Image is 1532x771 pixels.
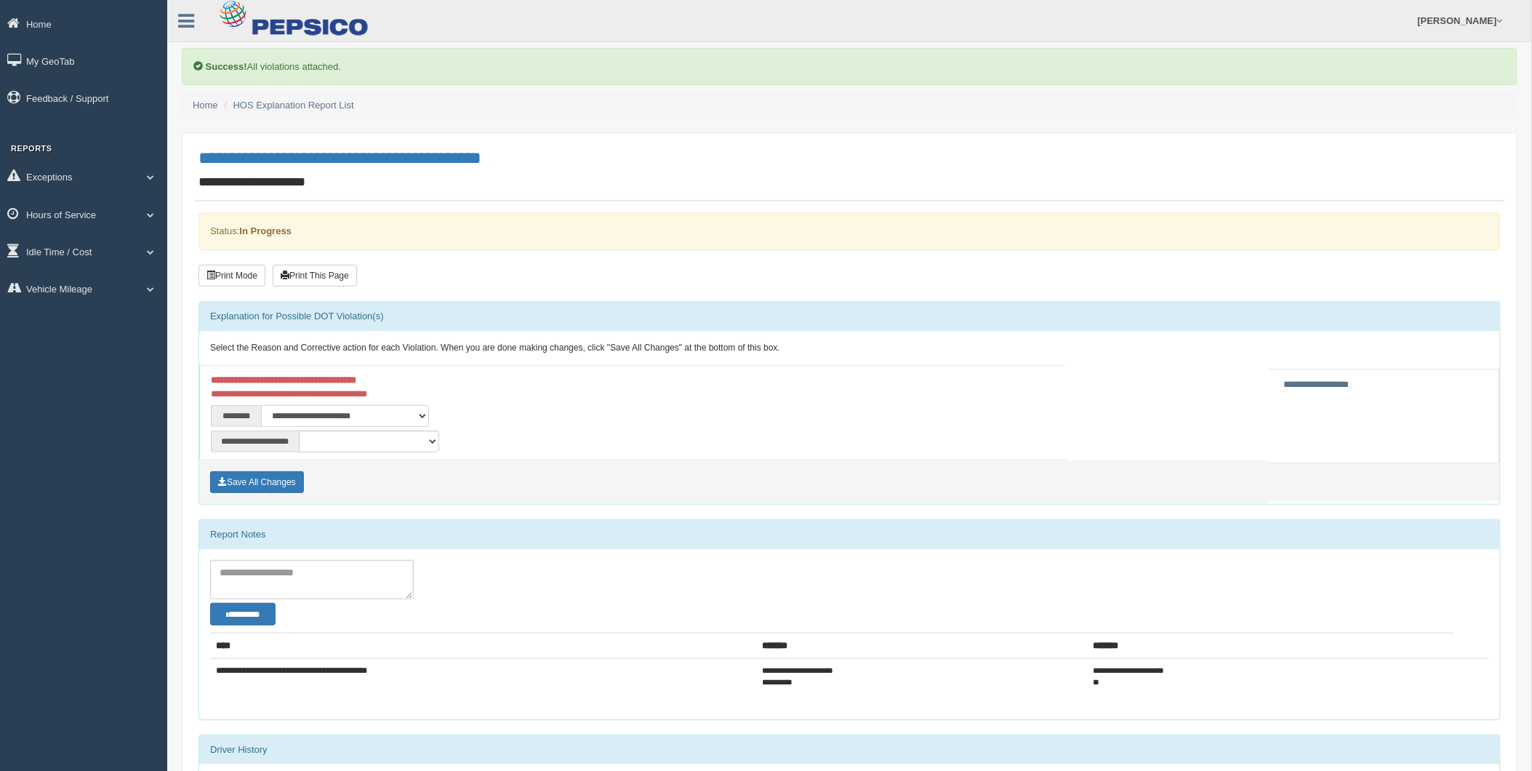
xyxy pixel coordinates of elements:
[182,48,1517,85] div: All violations attached.
[233,100,354,111] a: HOS Explanation Report List
[239,225,292,236] strong: In Progress
[199,520,1500,549] div: Report Notes
[193,100,218,111] a: Home
[210,471,304,493] button: Save
[198,212,1501,249] div: Status:
[206,61,247,72] b: Success!
[273,265,357,287] button: Print This Page
[198,265,265,287] button: Print Mode
[210,603,276,625] button: Change Filter Options
[199,735,1500,764] div: Driver History
[199,331,1500,366] div: Select the Reason and Corrective action for each Violation. When you are done making changes, cli...
[199,302,1500,331] div: Explanation for Possible DOT Violation(s)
